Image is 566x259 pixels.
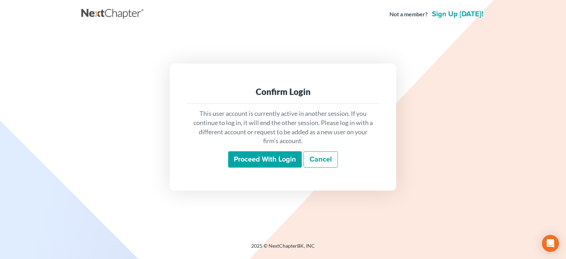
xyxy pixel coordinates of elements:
div: Confirm Login [192,86,374,97]
div: 2025 © NextChapterBK, INC [81,242,485,255]
p: This user account is currently active in another session. If you continue to log in, it will end ... [192,109,374,146]
a: Cancel [304,151,338,168]
div: Open Intercom Messenger [542,235,559,252]
a: Sign up [DATE]! [431,11,485,18]
input: Proceed with login [228,151,302,168]
strong: Not a member? [389,10,428,18]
